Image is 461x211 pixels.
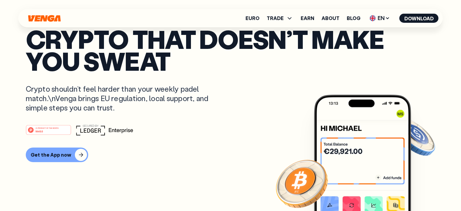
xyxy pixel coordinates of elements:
[301,16,314,21] a: Earn
[26,148,88,162] button: Get the App now
[26,28,436,72] p: Crypto that doesn’t make you sweat
[267,16,284,21] span: TRADE
[35,130,43,133] tspan: Web3
[26,148,436,162] a: Get the App now
[26,84,217,113] p: Crypto shouldn’t feel harder than your weekly padel match.\nVenga brings EU regulation, local sup...
[267,15,293,22] span: TRADE
[399,14,439,23] button: Download
[31,152,71,158] div: Get the App now
[347,16,360,21] a: Blog
[28,15,62,22] svg: Home
[246,16,259,21] a: Euro
[393,115,436,159] img: USDC coin
[26,128,71,136] a: #1 PRODUCT OF THE MONTHWeb3
[35,127,58,129] tspan: #1 PRODUCT OF THE MONTH
[368,13,392,23] span: EN
[370,15,376,21] img: flag-uk
[275,156,329,211] img: Bitcoin
[322,16,339,21] a: About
